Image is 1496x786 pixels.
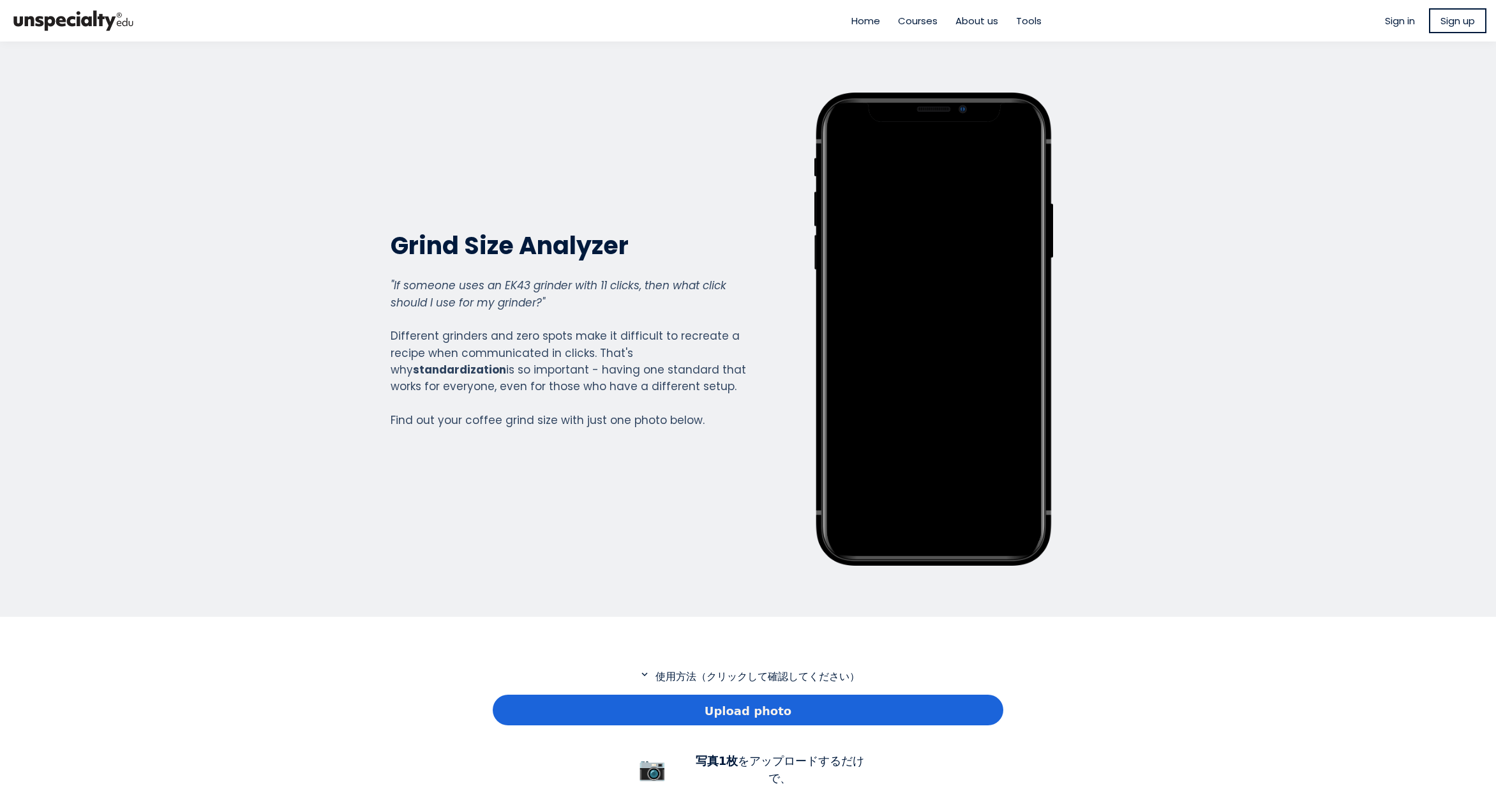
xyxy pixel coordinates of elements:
span: Sign up [1440,13,1475,28]
em: "If someone uses an EK43 grinder with 11 clicks, then what click should I use for my grinder?" [391,278,726,310]
img: bc390a18feecddb333977e298b3a00a1.png [10,5,137,36]
div: Different grinders and zero spots make it difficult to recreate a recipe when communicated in cli... [391,277,747,428]
h2: Grind Size Analyzer [391,230,747,261]
a: Courses [898,13,938,28]
a: Home [851,13,880,28]
b: 写真1枚 [696,754,738,767]
a: Sign in [1385,13,1415,28]
span: 📷 [638,756,666,782]
span: Upload photo [705,702,791,720]
a: Tools [1016,13,1042,28]
a: About us [955,13,998,28]
p: 使用方法（クリックして確認してください） [493,669,1003,684]
mat-icon: expand_more [637,669,652,680]
strong: standardization [413,362,506,377]
a: Sign up [1429,8,1486,33]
